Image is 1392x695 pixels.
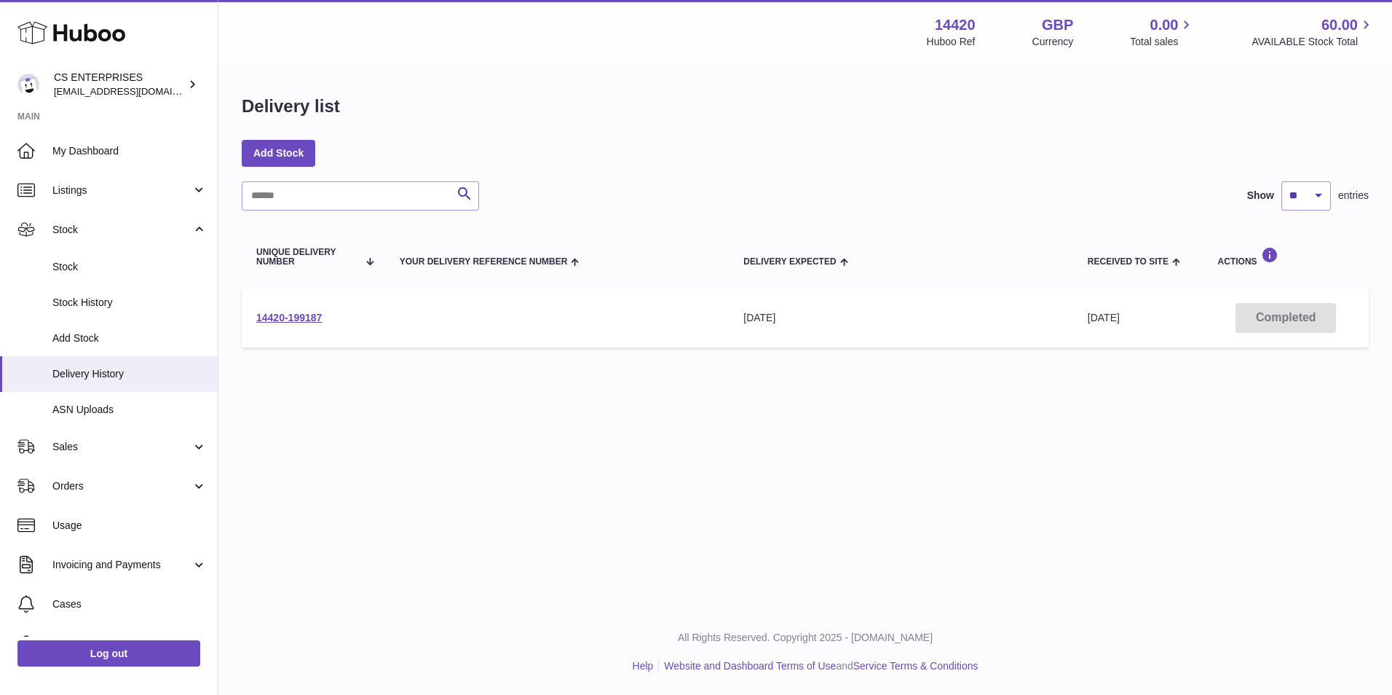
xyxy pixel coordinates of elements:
label: Show [1247,189,1274,203]
span: AVAILABLE Stock Total [1251,35,1375,49]
span: entries [1338,189,1369,203]
span: Unique Delivery Number [256,248,357,267]
span: [EMAIL_ADDRESS][DOMAIN_NAME] [54,85,214,97]
a: Website and Dashboard Terms of Use [664,660,836,672]
strong: 14420 [935,15,976,35]
span: Stock [52,260,207,274]
a: Service Terms & Conditions [853,660,978,672]
div: Actions [1218,247,1354,267]
span: Your Delivery Reference Number [400,257,568,267]
a: 14420-199187 [256,312,322,323]
span: Invoicing and Payments [52,558,191,572]
span: Total sales [1130,35,1195,49]
strong: GBP [1042,15,1073,35]
span: [DATE] [1088,312,1120,323]
span: Delivery Expected [743,257,836,267]
p: All Rights Reserved. Copyright 2025 - [DOMAIN_NAME] [230,631,1380,645]
div: Huboo Ref [927,35,976,49]
span: My Dashboard [52,144,207,158]
span: 60.00 [1321,15,1358,35]
div: CS ENTERPRISES [54,71,185,98]
span: Usage [52,519,207,533]
span: Sales [52,440,191,454]
span: Cases [52,597,207,611]
span: Delivery History [52,367,207,381]
li: and [659,659,978,673]
a: Add Stock [242,140,315,166]
span: Stock [52,223,191,237]
span: Received to Site [1088,257,1168,267]
span: Add Stock [52,331,207,345]
span: 0.00 [1150,15,1179,35]
a: 0.00 Total sales [1130,15,1195,49]
span: Stock History [52,296,207,310]
img: internalAdmin-14420@internal.huboo.com [17,74,39,95]
div: Currency [1032,35,1074,49]
span: Orders [52,479,191,493]
a: Help [633,660,654,672]
h1: Delivery list [242,95,340,118]
a: 60.00 AVAILABLE Stock Total [1251,15,1375,49]
div: [DATE] [743,311,1059,325]
a: Log out [17,640,200,667]
span: ASN Uploads [52,403,207,417]
span: Listings [52,184,191,197]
